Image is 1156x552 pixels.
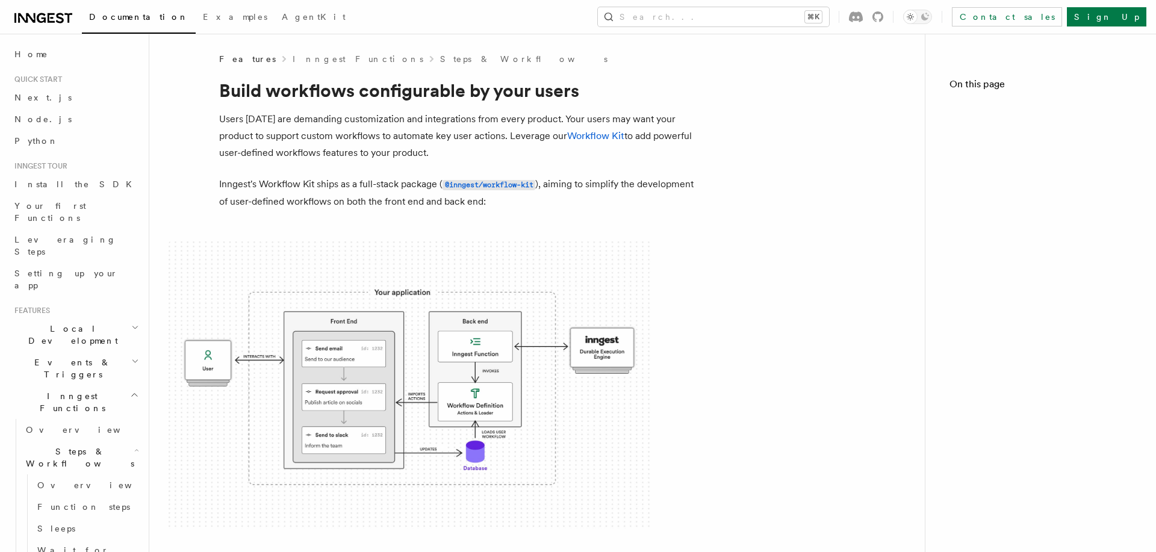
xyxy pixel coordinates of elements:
button: Local Development [10,318,141,352]
span: Overview [26,425,150,435]
span: Python [14,136,58,146]
span: Next.js [14,93,72,102]
span: Home [14,48,48,60]
span: Sleeps [37,524,75,533]
span: Node.js [14,114,72,124]
span: Quick start [10,75,62,84]
p: Users [DATE] are demanding customization and integrations from every product. Your users may want... [219,111,701,161]
span: Features [219,53,276,65]
span: Events & Triggers [10,356,131,380]
h4: On this page [949,77,1132,96]
span: AgentKit [282,12,346,22]
span: Inngest tour [10,161,67,171]
span: Local Development [10,323,131,347]
span: Features [10,306,50,315]
button: Steps & Workflows [21,441,141,474]
a: Setting up your app [10,262,141,296]
span: Overview [37,480,161,490]
p: Inngest's Workflow Kit ships as a full-stack package ( ), aiming to simplify the development of u... [219,176,701,210]
img: The Workflow Kit provides a Workflow Engine to compose workflow actions on the back end and a set... [169,241,650,530]
button: Search...⌘K [598,7,829,26]
span: Inngest Functions [10,390,130,414]
a: Sleeps [33,518,141,539]
kbd: ⌘K [805,11,822,23]
span: Your first Functions [14,201,86,223]
code: @inngest/workflow-kit [443,180,535,190]
a: Overview [33,474,141,496]
a: Python [10,130,141,152]
a: Home [10,43,141,65]
a: Sign Up [1067,7,1146,26]
a: Node.js [10,108,141,130]
a: Inngest Functions [293,53,423,65]
button: Events & Triggers [10,352,141,385]
span: Setting up your app [14,268,118,290]
a: Leveraging Steps [10,229,141,262]
span: Leveraging Steps [14,235,116,256]
span: Documentation [89,12,188,22]
h1: Build workflows configurable by your users [219,79,701,101]
span: Steps & Workflows [21,445,134,470]
a: Overview [21,419,141,441]
a: Documentation [82,4,196,34]
span: Function steps [37,502,130,512]
a: Steps & Workflows [440,53,608,65]
a: Contact sales [952,7,1062,26]
a: Install the SDK [10,173,141,195]
a: Next.js [10,87,141,108]
a: Function steps [33,496,141,518]
span: Install the SDK [14,179,139,189]
button: Inngest Functions [10,385,141,419]
button: Toggle dark mode [903,10,932,24]
span: Examples [203,12,267,22]
a: Your first Functions [10,195,141,229]
a: Examples [196,4,275,33]
a: @inngest/workflow-kit [443,178,535,190]
a: AgentKit [275,4,353,33]
a: Workflow Kit [567,130,624,141]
